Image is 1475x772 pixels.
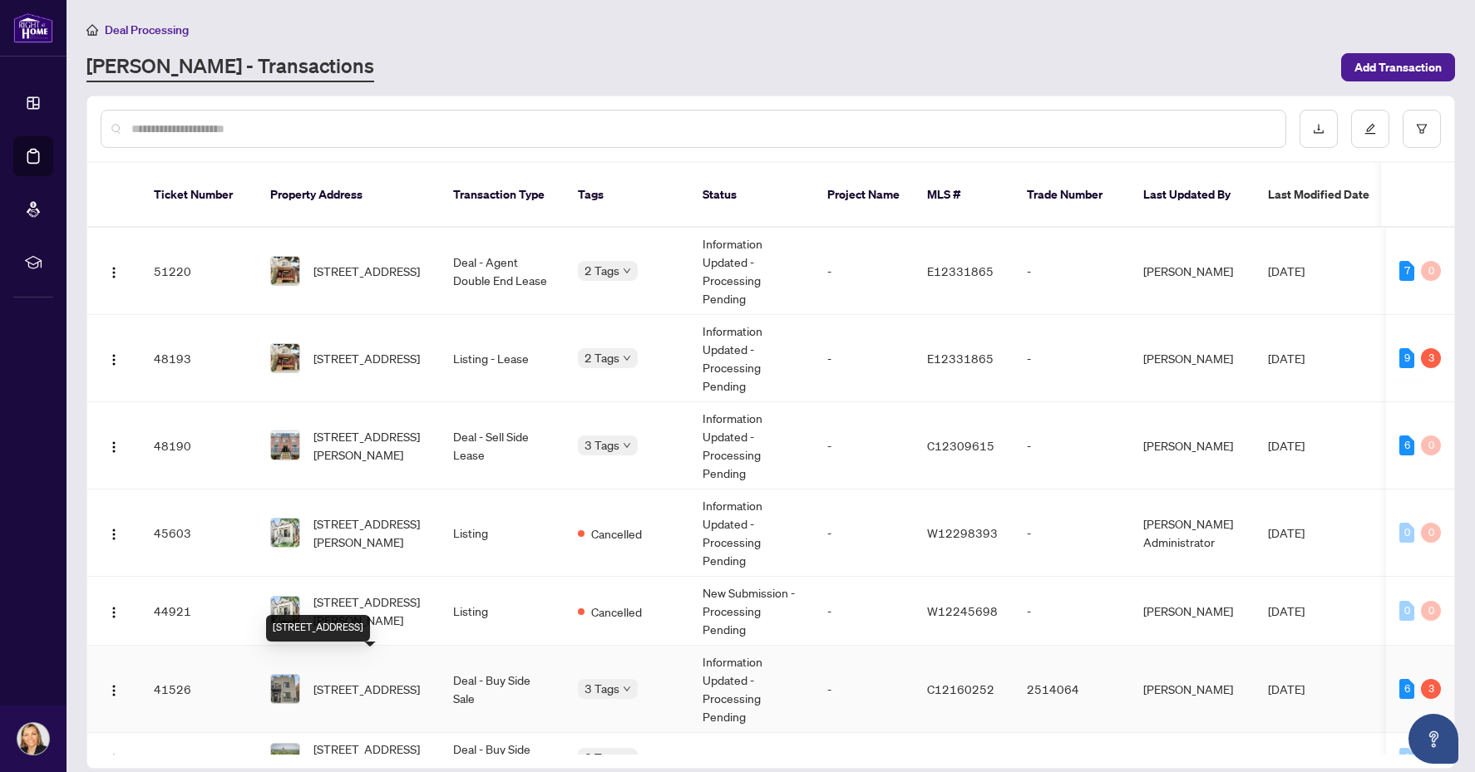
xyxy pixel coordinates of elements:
td: Information Updated - Processing Pending [689,315,814,402]
img: Logo [107,266,121,279]
span: [STREET_ADDRESS][PERSON_NAME] [313,427,427,464]
td: 48193 [141,315,257,402]
div: 6 [1399,679,1414,699]
button: Logo [101,258,127,284]
img: Logo [107,753,121,766]
td: Information Updated - Processing Pending [689,228,814,315]
td: - [814,402,914,489]
img: Logo [107,528,121,541]
div: 0 [1399,523,1414,543]
span: 3 Tags [585,748,619,767]
img: Profile Icon [17,723,49,755]
span: Deal Processing [105,22,189,37]
div: 0 [1399,748,1414,768]
span: Add Transaction [1354,54,1442,81]
th: Transaction Type [440,163,565,228]
span: Cancelled [591,602,642,621]
div: 3 [1421,348,1441,368]
td: [PERSON_NAME] [1130,402,1255,489]
span: download [1313,123,1325,135]
span: [DATE] [1268,750,1305,765]
td: 51220 [141,228,257,315]
span: [STREET_ADDRESS] [313,262,420,280]
td: - [814,315,914,402]
div: 0 [1421,523,1441,543]
td: 45603 [141,489,257,577]
td: - [1014,577,1130,646]
div: 3 [1421,679,1441,699]
td: [PERSON_NAME] [1130,577,1255,646]
a: [PERSON_NAME] - Transactions [86,52,374,82]
img: Logo [107,684,121,697]
img: logo [13,12,53,43]
button: Add Transaction [1341,53,1455,81]
span: [DATE] [1268,603,1305,618]
button: Logo [101,597,127,624]
span: X12234981 [927,750,994,765]
span: [STREET_ADDRESS] [313,680,420,698]
th: Last Updated By [1130,163,1255,228]
td: 2514064 [1014,646,1130,733]
td: - [1014,489,1130,577]
span: 2 Tags [585,261,619,280]
span: down [623,354,631,362]
td: 41526 [141,646,257,733]
td: - [1014,228,1130,315]
img: Logo [107,440,121,454]
button: edit [1351,110,1389,148]
td: Deal - Buy Side Sale [440,646,565,733]
span: down [623,267,631,275]
img: thumbnail-img [271,344,299,372]
span: [DATE] [1268,525,1305,540]
span: [STREET_ADDRESS] [313,349,420,367]
td: - [814,646,914,733]
td: [PERSON_NAME] Administrator [1130,489,1255,577]
span: 3 Tags [585,679,619,698]
img: thumbnail-img [271,519,299,547]
span: E12331865 [927,263,994,278]
button: download [1300,110,1338,148]
th: Last Modified Date [1255,163,1404,228]
span: [DATE] [1268,681,1305,696]
td: Information Updated - Processing Pending [689,402,814,489]
div: 7 [1399,261,1414,281]
div: 6 [1399,435,1414,455]
img: thumbnail-img [271,675,299,703]
td: [PERSON_NAME] [1130,646,1255,733]
th: Ticket Number [141,163,257,228]
div: [STREET_ADDRESS] [266,615,370,642]
td: Listing - Lease [440,315,565,402]
button: Logo [101,345,127,371]
span: down [623,754,631,762]
td: Listing [440,489,565,577]
th: Tags [565,163,689,228]
th: MLS # [914,163,1014,228]
td: Information Updated - Processing Pending [689,489,814,577]
td: [PERSON_NAME] [1130,315,1255,402]
button: Logo [101,432,127,459]
th: Property Address [257,163,440,228]
span: down [623,685,631,693]
span: Cancelled [591,524,642,543]
span: [DATE] [1268,263,1305,278]
td: - [814,577,914,646]
span: filter [1416,123,1428,135]
span: home [86,24,98,36]
span: [STREET_ADDRESS][PERSON_NAME] [313,514,427,551]
span: C12160252 [927,681,994,696]
img: thumbnail-img [271,431,299,460]
img: Logo [107,606,121,619]
td: Information Updated - Processing Pending [689,646,814,733]
td: 44921 [141,577,257,646]
span: 2 Tags [585,348,619,367]
img: thumbnail-img [271,744,299,772]
td: [PERSON_NAME] [1130,228,1255,315]
button: Logo [101,676,127,702]
th: Trade Number [1014,163,1130,228]
span: [DATE] [1268,438,1305,453]
div: 9 [1399,348,1414,368]
img: thumbnail-img [271,597,299,625]
span: W12298393 [927,525,998,540]
span: C12309615 [927,438,994,453]
span: 3 Tags [585,435,619,455]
